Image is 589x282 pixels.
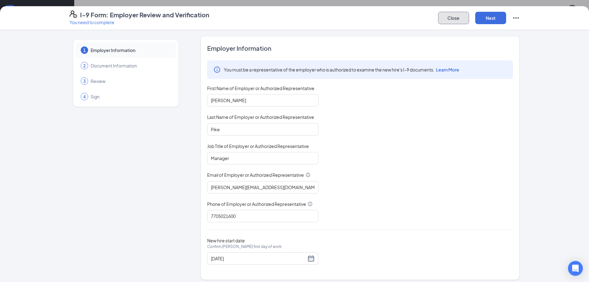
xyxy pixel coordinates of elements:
[512,14,520,22] svg: Ellipses
[211,255,306,262] input: 09/01/2025
[207,210,318,222] input: 10 digits only, e.g. "1231231234"
[207,237,282,256] span: New hire start date
[213,66,221,73] svg: Info
[83,93,86,100] span: 4
[438,12,469,24] button: Close
[224,67,459,73] span: You must be a representative of the employer who is authorized to examine the new hire's I-9 docu...
[207,152,318,164] input: Enter job title
[91,78,170,84] span: Review
[83,78,86,84] span: 3
[207,172,304,178] span: Email of Employer or Authorized Representative
[207,181,318,193] input: Enter your email address
[434,67,459,72] a: Learn More
[475,12,506,24] button: Next
[207,114,314,120] span: Last Name of Employer or Authorized Representative
[305,172,310,177] svg: Info
[207,94,318,106] input: Enter your first name
[207,143,309,149] span: Job Title of Employer or Authorized Representative
[83,47,86,53] span: 1
[83,63,86,69] span: 2
[207,44,513,53] span: Employer Information
[91,47,170,53] span: Employer Information
[207,85,314,91] span: First Name of Employer or Authorized Representative
[91,63,170,69] span: Document Information
[91,93,170,100] span: Sign
[80,11,209,19] h4: I-9 Form: Employer Review and Verification
[308,202,313,206] svg: Info
[70,19,209,25] p: You need to complete
[568,261,583,276] div: Open Intercom Messenger
[207,123,318,136] input: Enter your last name
[70,11,77,18] svg: FormI9EVerifyIcon
[207,244,282,250] span: Confirm [PERSON_NAME] first day of work
[207,201,306,207] span: Phone of Employer or Authorized Representative
[436,67,459,72] span: Learn More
